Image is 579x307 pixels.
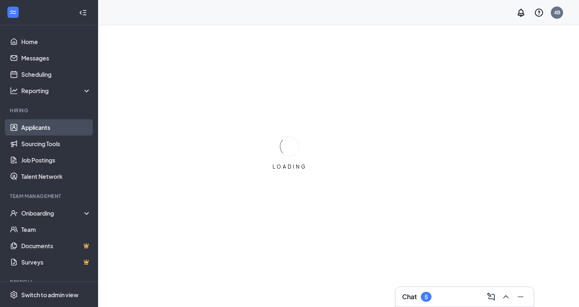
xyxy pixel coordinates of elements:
div: LOADING [269,163,310,170]
svg: ChevronUp [501,292,511,302]
a: Home [21,33,91,50]
svg: Analysis [10,87,18,95]
button: ChevronUp [499,290,512,303]
a: Applicants [21,119,91,136]
button: Minimize [514,290,527,303]
div: Hiring [10,107,89,114]
button: ComposeMessage [485,290,498,303]
div: Reporting [21,87,92,95]
div: Team Management [10,193,89,200]
div: Payroll [10,278,89,285]
a: Talent Network [21,168,91,185]
div: 4B [554,9,560,16]
div: Onboarding [21,209,84,217]
a: Sourcing Tools [21,136,91,152]
a: Messages [21,50,91,66]
div: 5 [425,294,428,300]
a: Scheduling [21,66,91,82]
svg: ComposeMessage [486,292,496,302]
svg: UserCheck [10,209,18,217]
a: DocumentsCrown [21,238,91,254]
svg: Minimize [516,292,525,302]
h3: Chat [402,292,417,301]
a: SurveysCrown [21,254,91,270]
svg: WorkstreamLogo [9,8,17,16]
a: Job Postings [21,152,91,168]
svg: Collapse [79,9,87,17]
svg: Notifications [516,8,526,18]
svg: QuestionInfo [534,8,544,18]
a: Team [21,221,91,238]
svg: Settings [10,291,18,299]
div: Switch to admin view [21,291,78,299]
